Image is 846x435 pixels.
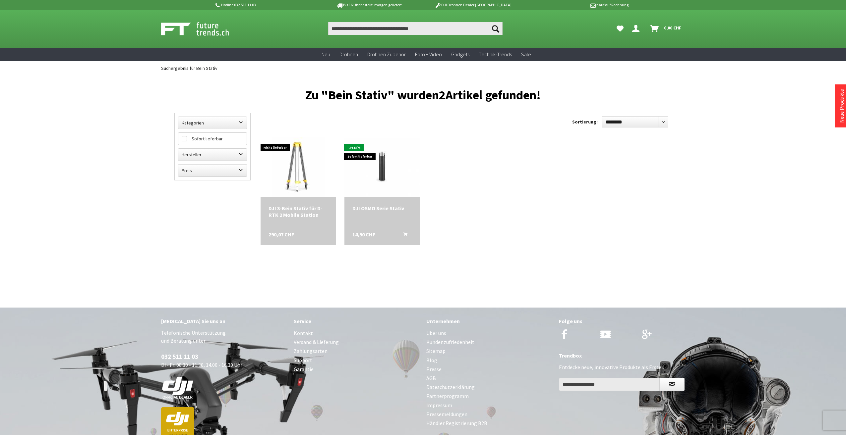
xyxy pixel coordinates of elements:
a: Hi, Alessio - Dein Konto [630,22,645,35]
a: Kontakt [294,329,420,338]
p: Kauf auf Rechnung [525,1,628,9]
a: Technik-Trends [474,48,516,61]
button: Newsletter abonnieren [659,378,685,391]
label: Preis [178,165,247,176]
button: Suchen [489,22,503,35]
label: Sofort lieferbar [178,133,247,145]
img: DJI 3-Bein Stativ für D-RTK 2 Mobile Station [272,137,325,197]
span: 0,00 CHF [664,23,682,33]
div: Folge uns [559,317,685,325]
a: Garantie [294,365,420,374]
a: Versand & Lieferung [294,338,420,347]
label: Hersteller [178,149,247,161]
a: Dateschutzerklärung [426,383,552,392]
span: Gadgets [451,51,469,58]
a: Warenkorb [647,22,685,35]
a: Meine Favoriten [613,22,627,35]
h1: Zu "Bein Stativ" wurden Artikel gefunden! [174,90,672,100]
div: Trendbox [559,351,685,360]
a: Drohnen Zubehör [363,48,410,61]
a: Presse [426,365,552,374]
span: 2 [439,87,446,103]
div: Service [294,317,420,325]
button: In den Warenkorb [395,231,411,240]
img: white-dji-schweiz-logo-official_140x140.png [161,377,194,399]
a: Sitemap [426,347,552,356]
a: Kundenzufriedenheit [426,338,552,347]
p: DJI Drohnen Dealer [GEOGRAPHIC_DATA] [421,1,525,9]
img: Shop Futuretrends - zur Startseite wechseln [161,21,244,37]
a: Pressemeldungen [426,410,552,419]
span: Neu [322,51,330,58]
a: Drohnen [335,48,363,61]
span: 14,90 CHF [352,231,375,238]
a: Zahlungsarten [294,347,420,356]
span: Technik-Trends [479,51,512,58]
p: Bis 16 Uhr bestellt, morgen geliefert. [318,1,421,9]
div: DJI OSMO Serie Stativ [352,205,412,212]
span: Suchergebnis für Bein Stativ [161,65,217,71]
span: Foto + Video [415,51,442,58]
a: DJI 3-Bein Stativ für D-RTK 2 Mobile Station 290,07 CHF [269,205,328,218]
span: Drohnen [339,51,358,58]
input: Ihre E-Mail Adresse [559,378,660,391]
a: Partnerprogramm [426,392,552,401]
a: AGB [426,374,552,383]
span: Drohnen Zubehör [367,51,406,58]
a: Blog [426,356,552,365]
a: Über uns [426,329,552,338]
a: Neu [317,48,335,61]
img: DJI OSMO Serie Stativ [344,138,420,197]
p: Hotline 032 511 11 03 [214,1,318,9]
div: DJI 3-Bein Stativ für D-RTK 2 Mobile Station [269,205,328,218]
a: Foto + Video [410,48,447,61]
label: Kategorien [178,117,247,129]
a: Gadgets [447,48,474,61]
a: 032 511 11 03 [161,353,198,361]
a: Impressum [426,401,552,410]
div: [MEDICAL_DATA] Sie uns an [161,317,287,325]
div: Unternehmen [426,317,552,325]
span: 290,07 CHF [269,231,294,238]
p: Entdecke neue, innovative Produkte als Erster. [559,363,685,371]
a: Händler Registrierung B2B [426,419,552,428]
span: Sale [521,51,531,58]
a: Sale [516,48,536,61]
a: Support [294,356,420,365]
input: Produkt, Marke, Kategorie, EAN, Artikelnummer… [328,22,503,35]
a: DJI OSMO Serie Stativ 14,90 CHF In den Warenkorb [352,205,412,212]
label: Sortierung: [572,117,598,127]
a: Neue Produkte [838,89,845,123]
